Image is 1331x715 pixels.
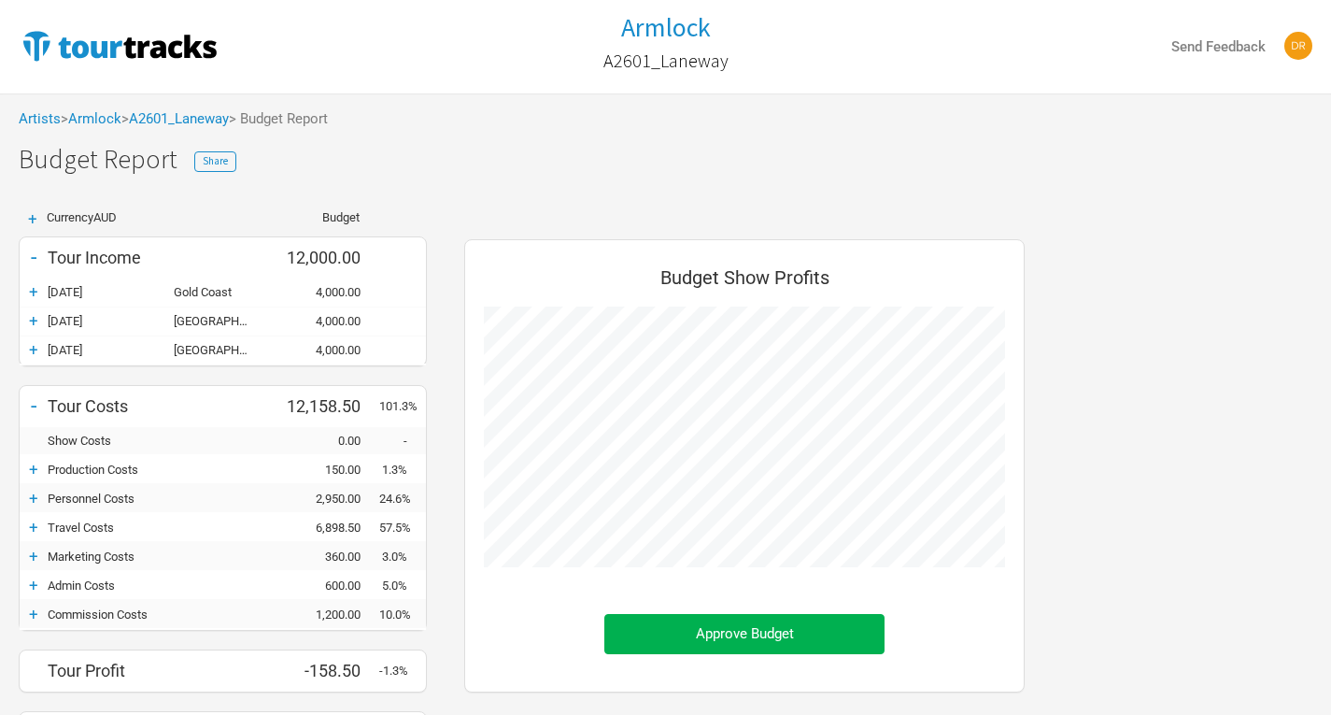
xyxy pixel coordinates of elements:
[61,112,121,126] span: >
[267,579,379,593] div: 600.00
[1284,32,1312,60] img: dradburn1
[20,244,48,270] div: -
[48,608,267,622] div: Commission Costs
[19,145,1331,174] h1: Budget Report
[379,399,426,413] div: 101.3%
[379,608,426,622] div: 10.0%
[267,550,379,564] div: 360.00
[48,343,174,357] div: 13-Feb-26
[267,285,379,299] div: 4,000.00
[48,463,267,477] div: Production Costs
[48,285,174,299] div: 07-Feb-26
[121,112,229,126] span: >
[20,460,48,479] div: +
[20,547,48,565] div: +
[267,661,379,680] div: -158.50
[48,248,267,267] div: Tour Income
[48,396,267,416] div: Tour Costs
[603,41,729,80] a: A2601_Laneway
[129,110,229,127] a: A2601_Laneway
[379,664,426,678] div: -1.3%
[267,521,379,535] div: 6,898.50
[48,579,267,593] div: Admin Costs
[20,340,48,359] div: +
[48,521,267,535] div: Travel Costs
[203,154,228,167] span: Share
[48,314,174,328] div: 08-Feb-26
[20,518,48,536] div: +
[267,248,379,267] div: 12,000.00
[267,434,379,448] div: 0.00
[267,343,379,357] div: 4,000.00
[174,314,267,328] div: Sydney
[48,434,267,448] div: Show Costs
[48,492,267,506] div: Personnel Costs
[19,110,61,127] a: Artists
[484,259,1005,307] div: Budget Show Profits
[379,550,426,564] div: 3.0%
[20,489,48,508] div: +
[267,396,379,416] div: 12,158.50
[20,576,48,594] div: +
[696,625,794,642] span: Approve Budget
[47,210,117,224] span: Currency AUD
[48,661,267,680] div: Tour Profit
[229,112,328,126] span: > Budget Report
[267,314,379,328] div: 4,000.00
[603,50,729,71] h2: A2601_Laneway
[68,110,121,127] a: Armlock
[379,579,426,593] div: 5.0%
[267,492,379,506] div: 2,950.00
[621,13,711,42] a: Armlock
[19,211,47,227] div: +
[194,151,236,172] button: Share
[267,463,379,477] div: 150.00
[174,343,267,357] div: Melbourne
[379,521,426,535] div: 57.5%
[379,463,426,477] div: 1.3%
[267,608,379,622] div: 1,200.00
[174,285,267,299] div: Gold Coast
[1171,38,1266,55] strong: Send Feedback
[20,311,48,330] div: +
[19,27,220,64] img: TourTracks
[379,492,426,506] div: 24.6%
[48,550,267,564] div: Marketing Costs
[604,614,885,654] button: Approve Budget
[266,211,360,223] div: Budget
[20,393,48,419] div: -
[20,605,48,623] div: +
[20,282,48,301] div: +
[621,10,711,44] h1: Armlock
[379,434,426,448] div: -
